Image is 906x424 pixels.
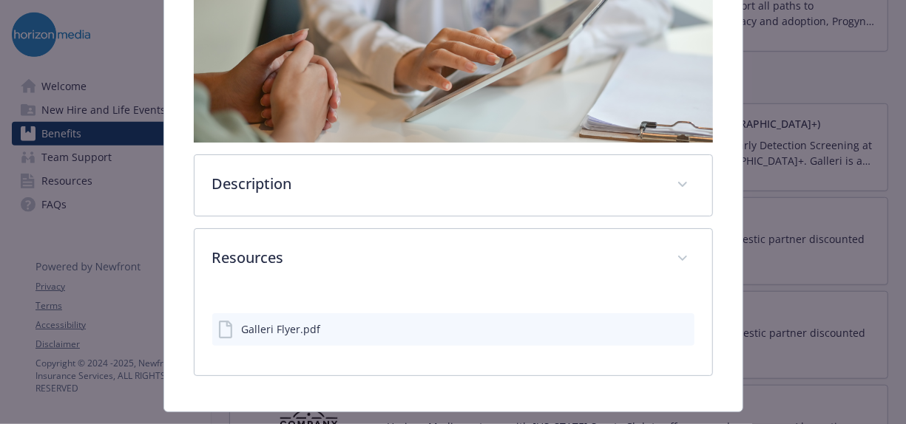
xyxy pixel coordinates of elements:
div: Resources [195,229,712,290]
div: Description [195,155,712,216]
div: Resources [195,290,712,375]
button: preview file [675,321,689,337]
p: Resources [212,247,659,269]
div: Galleri Flyer.pdf [242,321,321,337]
button: download file [652,321,663,337]
p: Description [212,173,659,195]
